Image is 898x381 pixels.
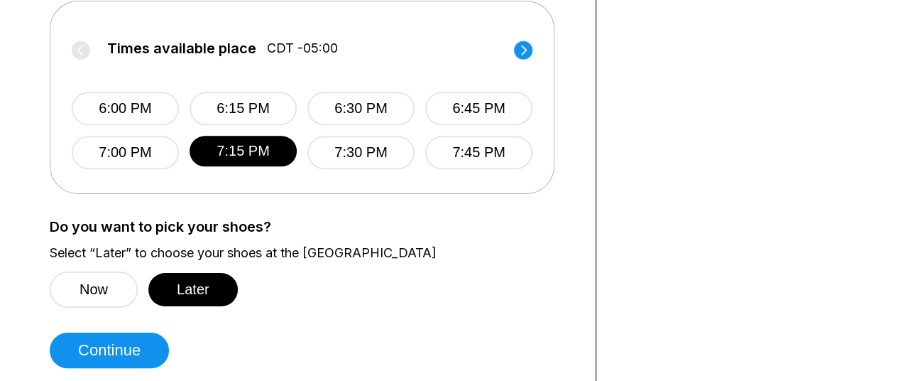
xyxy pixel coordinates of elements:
[72,136,179,169] button: 7:00 PM
[190,92,297,125] button: 6:15 PM
[148,273,238,306] button: Later
[107,41,256,56] span: Times available place
[425,92,532,125] button: 6:45 PM
[307,136,415,169] button: 7:30 PM
[50,219,574,235] label: Do you want to pick your shoes?
[50,333,169,368] button: Continue
[50,245,574,261] label: Select “Later” to choose your shoes at the [GEOGRAPHIC_DATA]
[50,272,138,308] button: Now
[307,92,415,125] button: 6:30 PM
[190,136,297,166] button: 7:15 PM
[72,92,179,125] button: 6:00 PM
[267,41,338,56] span: CDT -05:00
[425,136,532,169] button: 7:45 PM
